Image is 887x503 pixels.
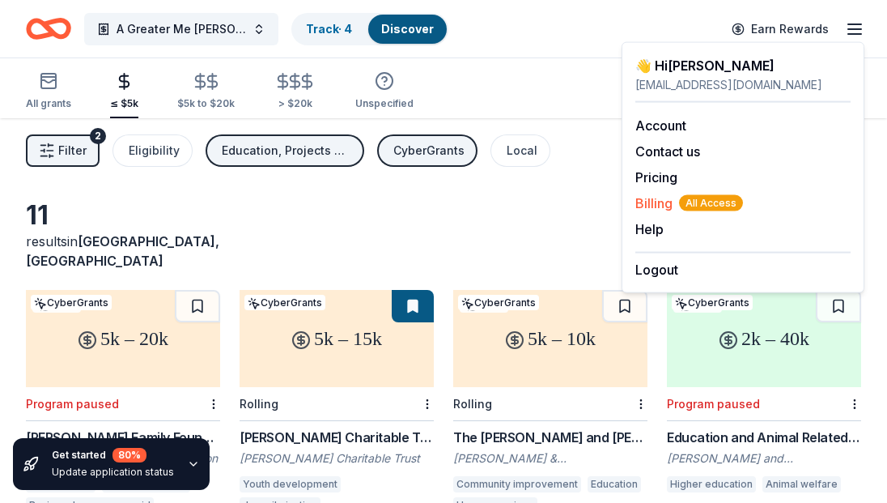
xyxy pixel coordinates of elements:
[762,476,841,492] div: Animal welfare
[667,450,861,467] div: [PERSON_NAME] and [PERSON_NAME] Trust
[722,15,838,44] a: Earn Rewards
[635,117,686,134] a: Account
[306,22,352,36] a: Track· 4
[453,428,647,447] div: The [PERSON_NAME] and [PERSON_NAME] Fund [PERSON_NAME]
[458,295,539,310] div: CyberGrants
[177,97,235,110] div: $5k to $20k
[177,66,235,118] button: $5k to $20k
[635,260,678,279] button: Logout
[58,141,87,160] span: Filter
[274,66,316,118] button: > $20k
[667,290,861,497] a: 2k – 40kLocalCyberGrantsProgram pausedEducation and Animal Related Grants[PERSON_NAME] and [PERSO...
[244,295,325,310] div: CyberGrants
[26,397,119,411] div: Program paused
[679,195,743,211] span: All Access
[112,448,146,463] div: 80 %
[26,10,71,48] a: Home
[507,141,537,160] div: Local
[26,233,219,269] span: [GEOGRAPHIC_DATA], [GEOGRAPHIC_DATA]
[52,466,174,479] div: Update application status
[635,194,743,213] button: BillingAll Access
[635,169,677,185] a: Pricing
[490,134,550,167] button: Local
[635,142,700,161] button: Contact us
[453,450,647,467] div: [PERSON_NAME] & [PERSON_NAME] Fund
[672,295,753,310] div: CyberGrants
[26,97,71,110] div: All grants
[381,22,434,36] a: Discover
[26,134,100,167] button: Filter2
[635,56,851,75] div: 👋 Hi [PERSON_NAME]
[26,290,220,387] div: 5k – 20k
[26,199,220,232] div: 11
[240,397,278,411] div: Rolling
[240,450,434,467] div: [PERSON_NAME] Charitable Trust
[26,233,219,269] span: in
[222,141,351,160] div: Education, Projects & programming, General operations
[117,19,246,39] span: A Greater Me [PERSON_NAME] Youth Empowerment
[635,75,851,95] div: [EMAIL_ADDRESS][DOMAIN_NAME]
[355,65,414,118] button: Unspecified
[84,13,278,45] button: A Greater Me [PERSON_NAME] Youth Empowerment
[453,476,581,492] div: Community improvement
[110,66,138,118] button: ≤ $5k
[453,397,492,411] div: Rolling
[667,397,760,411] div: Program paused
[129,141,180,160] div: Eligibility
[240,428,434,447] div: [PERSON_NAME] Charitable Trust Grant
[667,290,861,387] div: 2k – 40k
[667,476,756,492] div: Higher education
[26,232,220,271] div: results
[52,448,174,463] div: Get started
[90,128,106,144] div: 2
[110,97,138,110] div: ≤ $5k
[588,476,641,492] div: Education
[635,220,664,239] button: Help
[274,97,316,110] div: > $20k
[26,65,71,118] button: All grants
[393,141,465,160] div: CyberGrants
[206,134,364,167] button: Education, Projects & programming, General operations
[240,290,434,387] div: 5k – 15k
[355,97,414,110] div: Unspecified
[112,134,193,167] button: Eligibility
[453,290,647,387] div: 5k – 10k
[667,428,861,447] div: Education and Animal Related Grants
[635,194,743,213] span: Billing
[377,134,477,167] button: CyberGrants
[31,295,112,310] div: CyberGrants
[240,476,341,492] div: Youth development
[291,13,448,45] button: Track· 4Discover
